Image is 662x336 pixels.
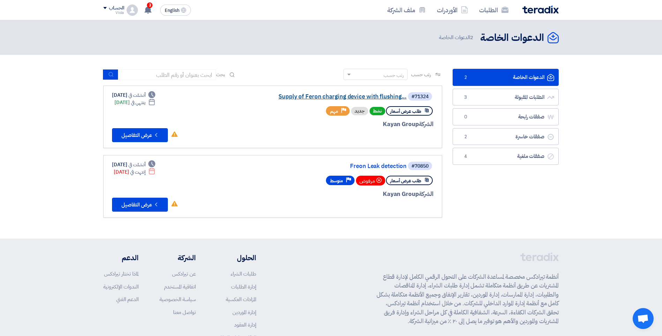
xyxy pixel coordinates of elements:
a: الندوات الإلكترونية [103,283,139,291]
span: إنتهت في [130,168,145,176]
a: الطلبات [474,2,514,18]
a: صفقات رابحة0 [453,108,559,125]
span: الشركة [419,190,434,198]
button: عرض التفاصيل [112,128,168,142]
button: عرض التفاصيل [112,198,168,212]
span: 3 [461,94,470,101]
span: الشركة [419,120,434,129]
a: إدارة الموردين [232,308,256,316]
span: أنشئت في [128,92,145,99]
div: Open chat [633,308,654,329]
a: المزادات العكسية [226,295,256,303]
li: الشركة [159,253,196,263]
h2: الدعوات الخاصة [480,31,544,45]
a: عن تيرادكس [172,270,196,278]
span: 2 [470,34,473,41]
a: Supply of Feron charging device with flushing... [267,94,407,100]
a: إدارة الطلبات [231,283,256,291]
a: إدارة العقود [234,321,256,329]
div: مرفوض [356,176,385,185]
img: Teradix logo [522,6,559,14]
li: الدعم [103,253,139,263]
span: 4 [461,153,470,160]
div: الحساب [109,5,124,11]
a: الأوردرات [431,2,474,18]
div: [DATE] [114,99,155,106]
div: [DATE] [114,168,155,176]
a: طلبات الشراء [231,270,256,278]
span: الدعوات الخاصة [439,34,475,42]
input: ابحث بعنوان أو رقم الطلب [118,70,216,80]
div: #71324 [411,94,429,99]
a: اتفاقية المستخدم [164,283,196,291]
a: تواصل معنا [173,308,196,316]
span: رتب حسب [411,71,431,78]
button: English [160,5,191,16]
div: جديد [351,107,368,115]
img: profile_test.png [127,5,138,16]
span: 2 [461,133,470,140]
span: طلب عرض أسعار [390,108,421,115]
a: صفقات ملغية4 [453,148,559,165]
a: الطلبات المقبولة3 [453,89,559,106]
span: نشط [370,107,385,115]
div: Viola [103,11,124,15]
span: بحث [216,71,225,78]
span: 3 [147,2,153,8]
span: متوسط [330,177,343,184]
a: الدعوات الخاصة2 [453,69,559,86]
div: [DATE] [112,161,155,168]
div: [DATE] [112,92,155,99]
span: ينتهي في [131,99,145,106]
a: الدعم الفني [116,295,139,303]
span: أنشئت في [128,161,145,168]
a: Freon Leak detection [267,163,407,169]
div: #70850 [411,164,429,169]
span: طلب عرض أسعار [390,177,421,184]
div: رتب حسب [384,72,404,79]
div: Kayan Group [266,190,433,199]
li: الحلول [217,253,256,263]
a: ملف الشركة [382,2,431,18]
span: 0 [461,114,470,120]
a: لماذا تختار تيرادكس [104,270,139,278]
span: English [165,8,179,13]
a: صفقات خاسرة2 [453,128,559,145]
div: Kayan Group [266,120,433,129]
span: 2 [461,74,470,81]
span: مهم [330,108,338,115]
p: أنظمة تيرادكس مخصصة لمساعدة الشركات على التحول الرقمي الكامل لإدارة قطاع المشتريات عن طريق أنظمة ... [377,272,559,326]
a: سياسة الخصوصية [159,295,196,303]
